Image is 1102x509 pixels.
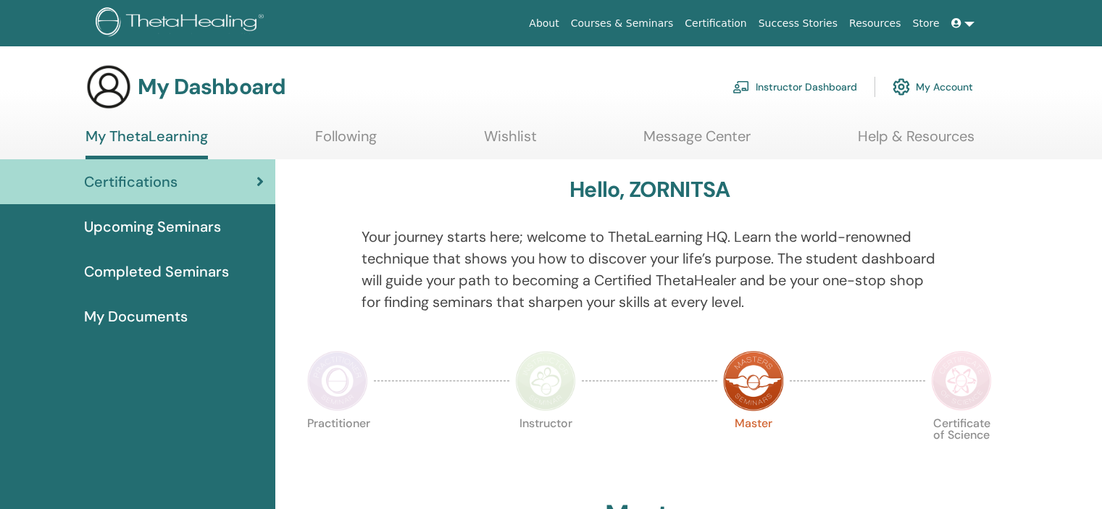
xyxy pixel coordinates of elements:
span: Upcoming Seminars [84,216,221,237]
a: Message Center [643,127,751,156]
a: Wishlist [484,127,537,156]
img: cog.svg [893,75,910,99]
span: Completed Seminars [84,261,229,282]
p: Your journey starts here; welcome to ThetaLearning HQ. Learn the world-renowned technique that sh... [362,226,938,313]
span: My Documents [84,306,188,327]
p: Practitioner [307,418,368,479]
a: My ThetaLearning [85,127,208,159]
span: Certifications [84,171,178,193]
img: Practitioner [307,350,368,411]
a: Store [907,10,946,37]
h3: My Dashboard [138,74,285,100]
a: Instructor Dashboard [732,71,857,103]
a: Following [315,127,377,156]
img: Certificate of Science [931,350,992,411]
p: Master [723,418,784,479]
p: Instructor [515,418,576,479]
img: chalkboard-teacher.svg [732,80,750,93]
a: Help & Resources [858,127,974,156]
a: About [523,10,564,37]
a: My Account [893,71,973,103]
img: Instructor [515,350,576,411]
img: generic-user-icon.jpg [85,64,132,110]
img: Master [723,350,784,411]
h3: Hello, ZORNITSA [569,177,730,203]
a: Certification [679,10,752,37]
a: Courses & Seminars [565,10,680,37]
p: Certificate of Science [931,418,992,479]
a: Success Stories [753,10,843,37]
a: Resources [843,10,907,37]
img: logo.png [96,7,269,40]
